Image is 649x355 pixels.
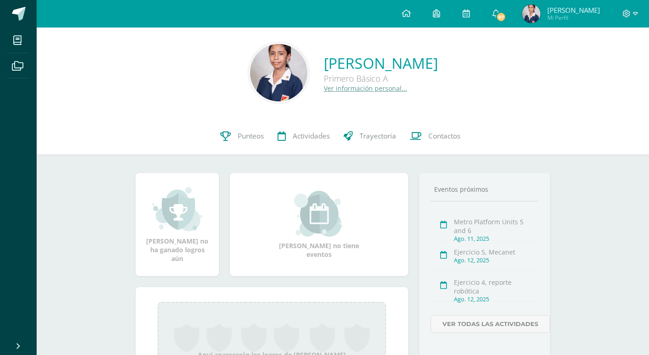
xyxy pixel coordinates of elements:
[324,53,438,73] a: [PERSON_NAME]
[271,118,337,155] a: Actividades
[324,84,407,93] a: Ver información personal...
[153,186,202,232] img: achievement_small.png
[454,248,536,256] div: Ejercicio 5, Mecanet
[496,12,506,22] span: 67
[454,278,536,295] div: Ejercicio 4, reporte robótica
[431,185,539,194] div: Eventos próximos
[428,131,460,141] span: Contactos
[454,295,536,303] div: Ago. 12, 2025
[360,131,396,141] span: Trayectoria
[337,118,403,155] a: Trayectoria
[522,5,540,23] img: 483b0937ac6117f7eda5fdbb2bffc219.png
[294,191,344,237] img: event_small.png
[250,44,307,101] img: 3c5cb31403cbe1a46e0118c8c34780ca.png
[324,73,438,84] div: Primero Básico A
[145,186,210,263] div: [PERSON_NAME] no ha ganado logros aún
[238,131,264,141] span: Punteos
[273,191,365,259] div: [PERSON_NAME] no tiene eventos
[293,131,330,141] span: Actividades
[431,315,550,333] a: Ver todas las actividades
[547,6,600,15] span: [PERSON_NAME]
[403,118,467,155] a: Contactos
[547,14,600,22] span: Mi Perfil
[454,235,536,243] div: Ago. 11, 2025
[454,256,536,264] div: Ago. 12, 2025
[454,217,536,235] div: Metro Platform Units 5 and 6
[213,118,271,155] a: Punteos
